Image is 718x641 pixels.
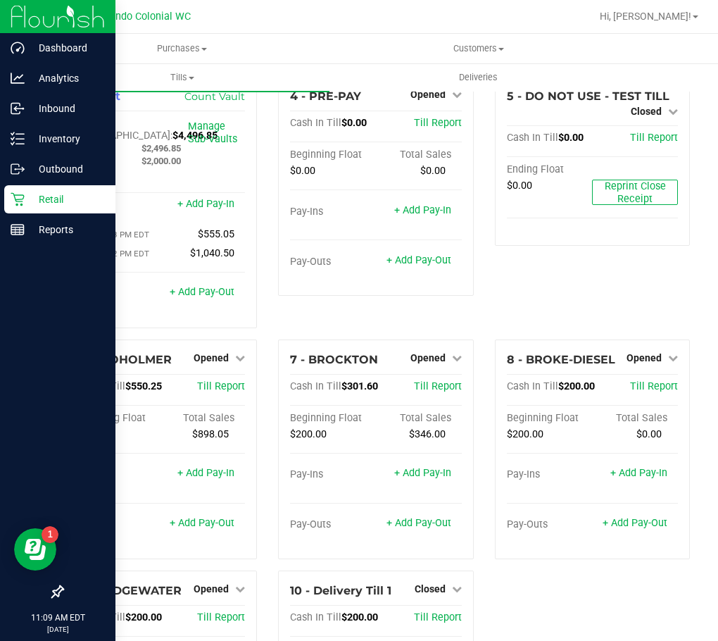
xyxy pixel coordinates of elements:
[341,611,378,623] span: $200.00
[74,353,172,366] span: 6 - BROHOLMER
[603,517,667,529] a: + Add Pay-Out
[507,428,543,440] span: $200.00
[592,412,678,425] div: Total Sales
[420,165,446,177] span: $0.00
[507,412,593,425] div: Beginning Float
[25,39,109,56] p: Dashboard
[507,163,593,176] div: Ending Float
[198,228,234,240] span: $555.05
[177,467,234,479] a: + Add Pay-In
[394,204,451,216] a: + Add Pay-In
[290,353,378,366] span: 7 - BROCKTON
[190,247,234,259] span: $1,040.50
[74,412,160,425] div: Beginning Float
[290,165,315,177] span: $0.00
[14,528,56,571] iframe: Resource center
[376,412,462,425] div: Total Sales
[11,132,25,146] inline-svg: Inventory
[341,380,378,392] span: $301.60
[11,41,25,55] inline-svg: Dashboard
[290,89,361,103] span: 4 - PRE-PAY
[11,192,25,206] inline-svg: Retail
[636,428,662,440] span: $0.00
[141,156,181,166] span: $2,000.00
[626,352,662,363] span: Opened
[11,101,25,116] inline-svg: Inbound
[25,100,109,117] p: Inbound
[507,180,532,192] span: $0.00
[74,468,160,481] div: Pay-Ins
[170,517,234,529] a: + Add Pay-Out
[630,132,678,144] a: Till Report
[507,468,593,481] div: Pay-Ins
[290,412,376,425] div: Beginning Float
[290,611,341,623] span: Cash In Till
[376,149,462,161] div: Total Sales
[330,34,626,63] a: Customers
[410,352,446,363] span: Opened
[507,353,615,366] span: 8 - BROKE-DIESEL
[290,468,376,481] div: Pay-Ins
[414,117,462,129] a: Till Report
[394,467,451,479] a: + Add Pay-In
[74,584,182,597] span: 9 - BRIDGEWATER
[197,380,245,392] a: Till Report
[192,428,229,440] span: $898.05
[630,380,678,392] a: Till Report
[177,198,234,210] a: + Add Pay-In
[197,611,245,623] a: Till Report
[74,117,172,142] span: Cash In [GEOGRAPHIC_DATA]:
[409,428,446,440] span: $346.00
[11,71,25,85] inline-svg: Analytics
[34,34,330,63] a: Purchases
[25,130,109,147] p: Inventory
[290,380,341,392] span: Cash In Till
[141,143,181,154] span: $2,496.85
[160,412,246,425] div: Total Sales
[440,71,517,84] span: Deliveries
[386,254,451,266] a: + Add Pay-Out
[11,223,25,237] inline-svg: Reports
[290,206,376,218] div: Pay-Ins
[172,130,218,142] span: $4,496.85
[194,583,229,595] span: Opened
[592,180,678,205] button: Reprint Close Receipt
[96,11,191,23] span: Orlando Colonial WC
[74,199,160,212] div: Pay-Ins
[34,71,329,84] span: Tills
[415,583,446,595] span: Closed
[34,42,330,55] span: Purchases
[414,380,462,392] a: Till Report
[610,467,667,479] a: + Add Pay-In
[290,428,327,440] span: $200.00
[188,120,237,145] a: Manage Sub-Vaults
[386,517,451,529] a: + Add Pay-Out
[290,256,376,268] div: Pay-Outs
[290,584,391,597] span: 10 - Delivery Till 1
[507,89,669,103] span: 5 - DO NOT USE - TEST TILL
[558,380,595,392] span: $200.00
[507,380,558,392] span: Cash In Till
[341,117,367,129] span: $0.00
[125,380,162,392] span: $550.25
[600,11,691,22] span: Hi, [PERSON_NAME]!
[331,42,626,55] span: Customers
[42,526,58,543] iframe: Resource center unread badge
[6,611,109,624] p: 11:09 AM EDT
[290,518,376,531] div: Pay-Outs
[25,221,109,238] p: Reports
[410,89,446,100] span: Opened
[25,191,109,208] p: Retail
[290,117,341,129] span: Cash In Till
[414,611,462,623] a: Till Report
[605,180,666,205] span: Reprint Close Receipt
[507,518,593,531] div: Pay-Outs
